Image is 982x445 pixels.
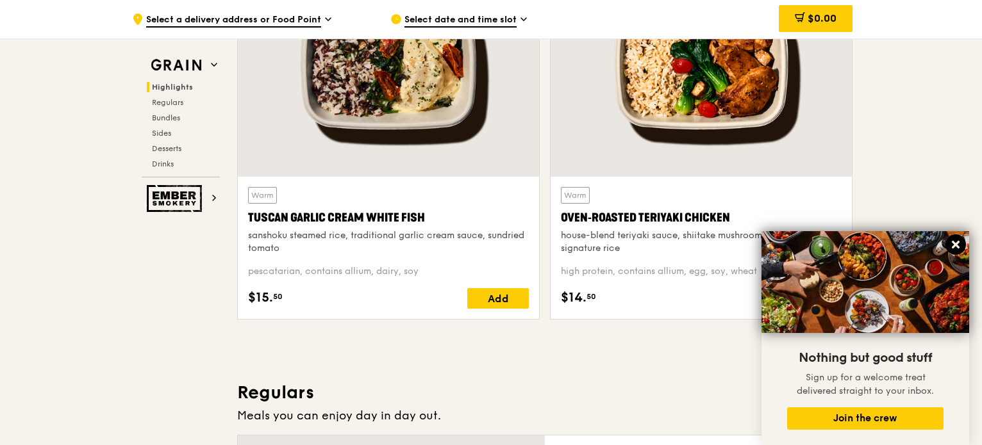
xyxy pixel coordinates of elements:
[561,229,842,255] div: house-blend teriyaki sauce, shiitake mushroom, bok choy, tossed signature rice
[945,234,966,255] button: Close
[561,288,587,307] span: $14.
[248,288,273,307] span: $15.
[152,83,193,92] span: Highlights
[237,407,853,425] div: Meals you can enjoy day in day out.
[561,209,842,227] div: Oven‑Roasted Teriyaki Chicken
[152,144,181,153] span: Desserts
[561,187,590,204] div: Warm
[152,129,171,138] span: Sides
[787,407,944,430] button: Join the crew
[799,350,932,366] span: Nothing but good stuff
[248,209,529,227] div: Tuscan Garlic Cream White Fish
[561,265,842,278] div: high protein, contains allium, egg, soy, wheat
[273,291,283,302] span: 50
[237,381,853,404] h3: Regulars
[146,13,321,28] span: Select a delivery address or Food Point
[761,231,969,333] img: DSC07876-Edit02-Large.jpeg
[152,113,180,122] span: Bundles
[248,187,277,204] div: Warm
[152,159,174,168] span: Drinks
[797,372,934,396] span: Sign up for a welcome treat delivered straight to your inbox.
[147,54,206,77] img: Grain web logo
[248,229,529,255] div: sanshoku steamed rice, traditional garlic cream sauce, sundried tomato
[404,13,517,28] span: Select date and time slot
[808,12,836,24] span: $0.00
[152,98,183,107] span: Regulars
[467,288,529,309] div: Add
[147,185,206,212] img: Ember Smokery web logo
[587,291,596,302] span: 50
[248,265,529,278] div: pescatarian, contains allium, dairy, soy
